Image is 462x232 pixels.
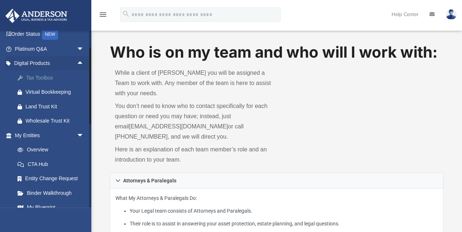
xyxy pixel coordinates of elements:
[99,14,107,19] a: menu
[10,157,95,171] a: CTA Hub
[446,9,457,20] img: User Pic
[10,186,95,200] a: Binder Walkthrough
[10,114,95,128] a: Wholesale Trust Kit
[122,10,130,18] i: search
[77,56,91,71] span: arrow_drop_up
[77,128,91,143] span: arrow_drop_down
[10,99,95,114] a: Land Trust Kit
[77,42,91,57] span: arrow_drop_down
[10,171,95,186] a: Entity Change Request
[99,10,107,19] i: menu
[115,101,272,142] p: You don’t need to know who to contact specifically for each question or need you may have; instea...
[123,178,176,183] span: Attorneys & Paralegals
[26,116,86,125] div: Wholesale Trust Kit
[10,200,91,215] a: My Blueprint
[110,42,444,63] h1: Who is on my team and who will I work with:
[10,143,95,157] a: Overview
[26,102,86,111] div: Land Trust Kit
[3,9,69,23] img: Anderson Advisors Platinum Portal
[26,88,86,97] div: Virtual Bookkeeping
[42,29,58,40] div: NEW
[130,206,438,216] li: Your Legal team consists of Attorneys and Paralegals.
[5,27,95,42] a: Order StatusNEW
[115,144,272,165] p: Here is an explanation of each team member’s role and an introduction to your team.
[115,68,272,98] p: While a client of [PERSON_NAME] you will be assigned a Team to work with. Any member of the team ...
[130,219,438,228] li: Their role is to assist in answering your asset protection, estate planning, and legal questions.
[129,123,228,129] a: [EMAIL_ADDRESS][DOMAIN_NAME]
[26,73,86,82] div: Tax Toolbox
[5,42,95,56] a: Platinum Q&Aarrow_drop_down
[5,128,95,143] a: My Entitiesarrow_drop_down
[110,173,444,189] a: Attorneys & Paralegals
[5,56,95,71] a: Digital Productsarrow_drop_up
[10,70,95,85] a: Tax Toolbox
[10,85,95,100] a: Virtual Bookkeeping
